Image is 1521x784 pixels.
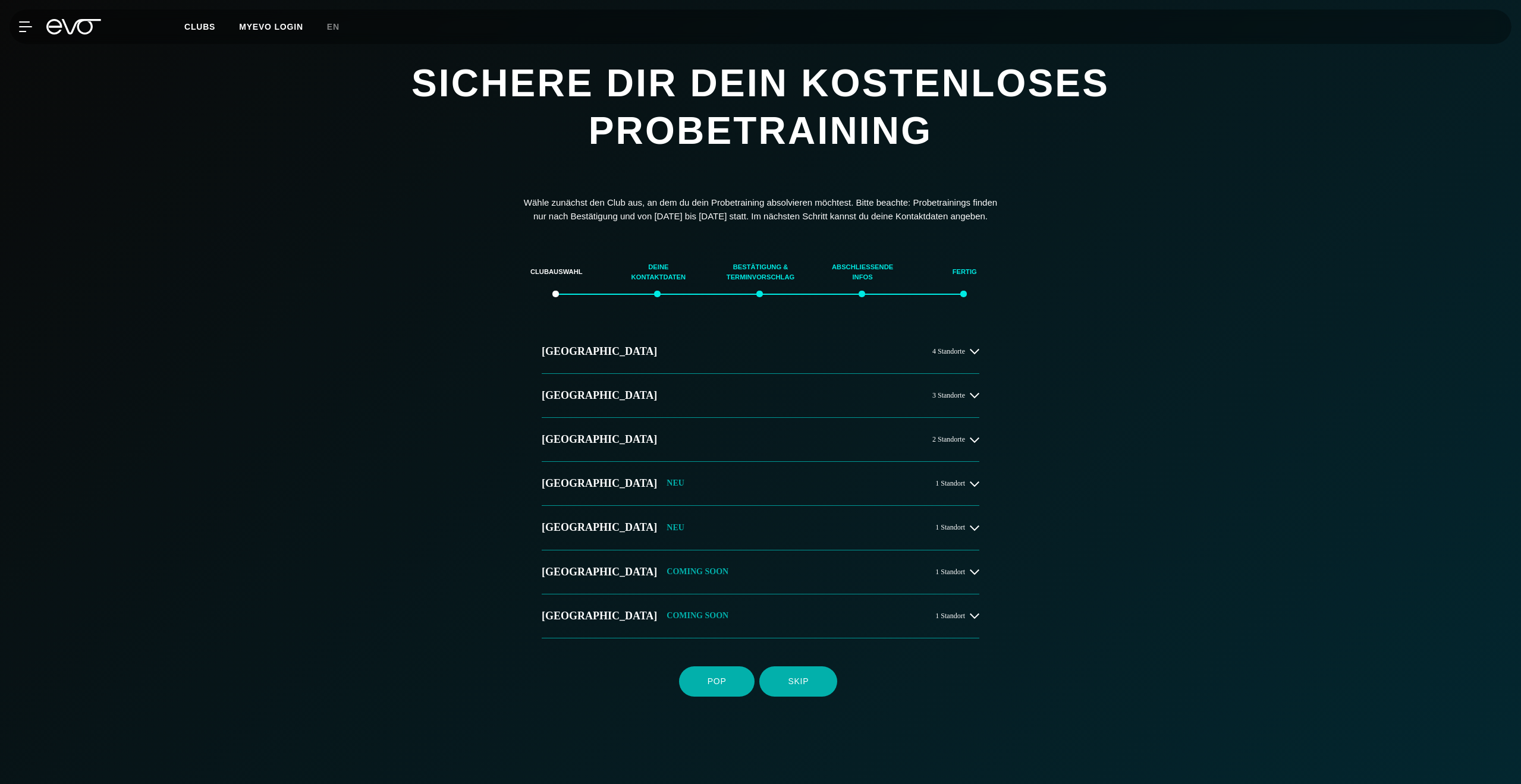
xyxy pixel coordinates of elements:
button: [GEOGRAPHIC_DATA]3 Standorte [542,374,979,418]
p: Wähle zunächst den Club aus, an dem du dein Probetraining absolvieren möchtest. Bitte beachte: Pr... [523,196,998,223]
h2: [GEOGRAPHIC_DATA] [542,565,657,580]
span: 3 Standorte [932,392,965,399]
h2: [GEOGRAPHIC_DATA] [542,476,657,491]
span: en [327,22,340,32]
span: SKIP [788,675,809,688]
p: NEU [667,478,684,489]
span: POP [708,675,727,688]
a: en [327,20,354,34]
span: Clubs [184,22,215,32]
h2: [GEOGRAPHIC_DATA] [542,344,657,359]
p: COMING SOON [667,567,728,577]
h2: [GEOGRAPHIC_DATA] [542,388,657,403]
a: Clubs [184,21,239,32]
span: 4 Standorte [932,348,965,355]
span: 1 Standort [935,568,965,576]
div: Bestätigung & Terminvorschlag [724,256,797,288]
span: 1 Standort [935,524,965,531]
p: NEU [667,523,684,533]
button: [GEOGRAPHIC_DATA]COMING SOON1 Standort [542,550,979,594]
h2: [GEOGRAPHIC_DATA] [542,432,657,447]
h2: [GEOGRAPHIC_DATA] [542,520,657,535]
div: Deine Kontaktdaten [623,256,695,288]
h2: [GEOGRAPHIC_DATA] [542,609,657,624]
span: 1 Standort [935,612,965,620]
button: [GEOGRAPHIC_DATA]COMING SOON1 Standort [542,594,979,638]
div: Clubauswahl [520,256,593,288]
button: [GEOGRAPHIC_DATA]2 Standorte [542,418,979,462]
a: SKIP [759,657,842,706]
a: POP [679,657,760,706]
a: MYEVO LOGIN [239,22,303,32]
div: Abschließende Infos [827,256,899,288]
p: COMING SOON [667,611,728,621]
span: 1 Standort [935,480,965,487]
button: [GEOGRAPHIC_DATA]4 Standorte [542,330,979,374]
span: 2 Standorte [932,436,965,443]
button: [GEOGRAPHIC_DATA]NEU1 Standort [542,462,979,506]
button: [GEOGRAPHIC_DATA]NEU1 Standort [542,506,979,550]
div: Fertig [928,256,1001,288]
h1: Sichere dir dein kostenloses Probetraining [404,59,1117,178]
